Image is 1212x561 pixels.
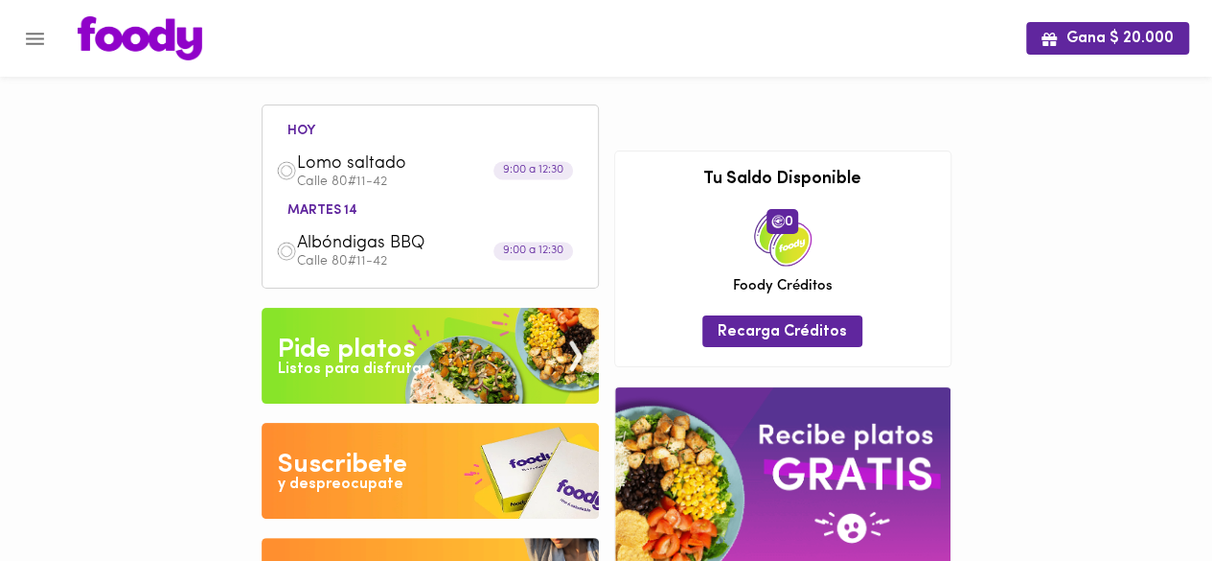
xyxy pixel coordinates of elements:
div: Suscribete [278,446,407,484]
button: Recarga Créditos [702,316,862,347]
span: Lomo saltado [297,153,517,175]
p: Calle 80#11-42 [297,175,584,189]
div: y despreocupate [278,474,403,496]
li: hoy [272,120,331,138]
h3: Tu Saldo Disponible [629,171,936,190]
iframe: Messagebird Livechat Widget [1101,450,1193,542]
li: martes 14 [272,199,373,218]
img: logo.png [78,16,202,60]
img: dish.png [276,241,297,262]
div: Listos para disfrutar [278,359,427,381]
span: Recarga Créditos [718,323,847,341]
p: Calle 80#11-42 [297,255,584,269]
span: 0 [766,209,798,234]
div: Pide platos [278,331,415,369]
img: foody-creditos.png [771,215,785,228]
img: dish.png [276,160,297,181]
div: 9:00 a 12:30 [493,242,573,260]
div: 9:00 a 12:30 [493,162,573,180]
span: Albóndigas BBQ [297,233,517,255]
img: Pide un Platos [262,308,599,404]
button: Menu [11,15,58,62]
button: Gana $ 20.000 [1026,22,1189,54]
span: Foody Créditos [733,276,833,296]
img: credits-package.png [754,209,812,267]
img: Disfruta bajar de peso [262,423,599,519]
span: Gana $ 20.000 [1041,30,1174,48]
